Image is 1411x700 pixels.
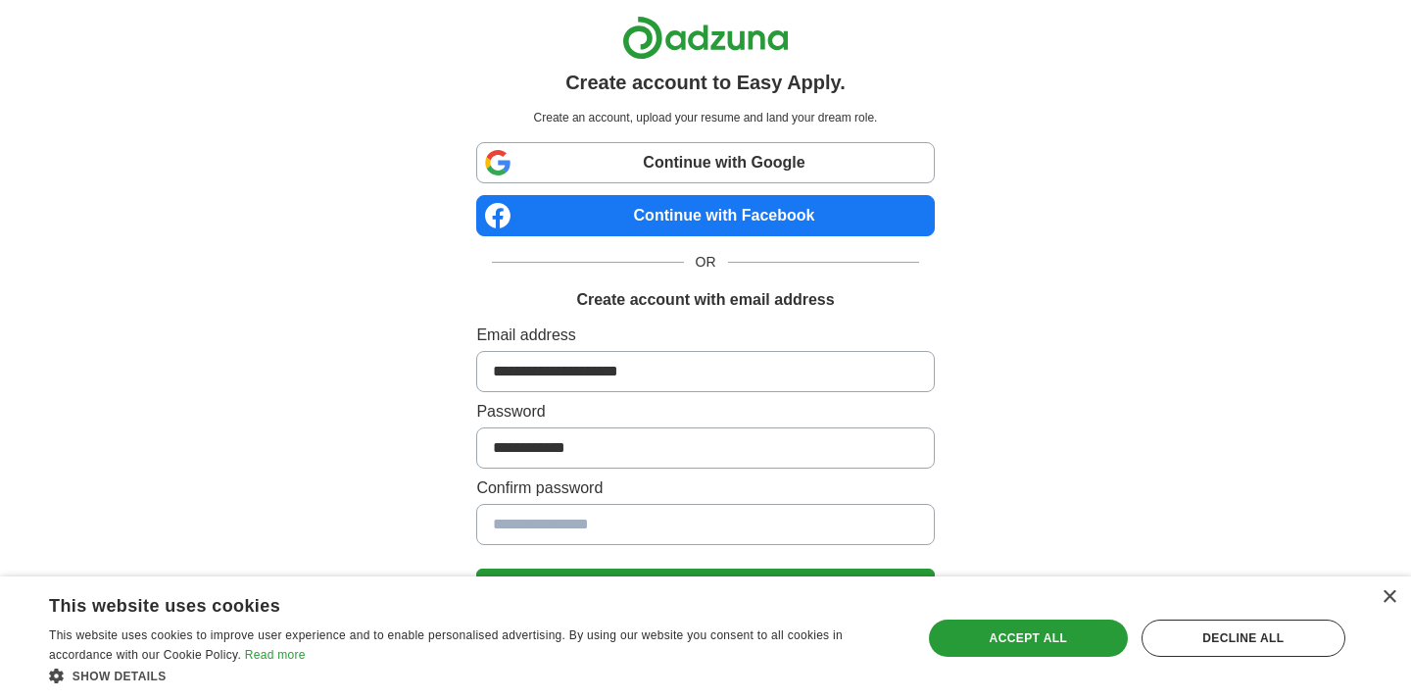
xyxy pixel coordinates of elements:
label: Password [476,400,934,424]
a: Continue with Google [476,142,934,183]
a: Continue with Facebook [476,195,934,236]
button: Create Account [476,569,934,610]
h1: Create account with email address [576,288,834,312]
a: Read more, opens a new window [245,648,306,662]
span: OR [684,252,728,273]
div: Accept all [929,620,1128,657]
span: Show details [73,670,167,683]
img: Adzuna logo [622,16,789,60]
label: Email address [476,324,934,347]
div: Decline all [1142,620,1345,657]
div: Close [1382,590,1396,605]
div: Show details [49,666,897,685]
label: Confirm password [476,476,934,500]
h1: Create account to Easy Apply. [565,68,846,97]
p: Create an account, upload your resume and land your dream role. [480,109,930,126]
div: This website uses cookies [49,588,848,618]
span: This website uses cookies to improve user experience and to enable personalised advertising. By u... [49,628,843,662]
